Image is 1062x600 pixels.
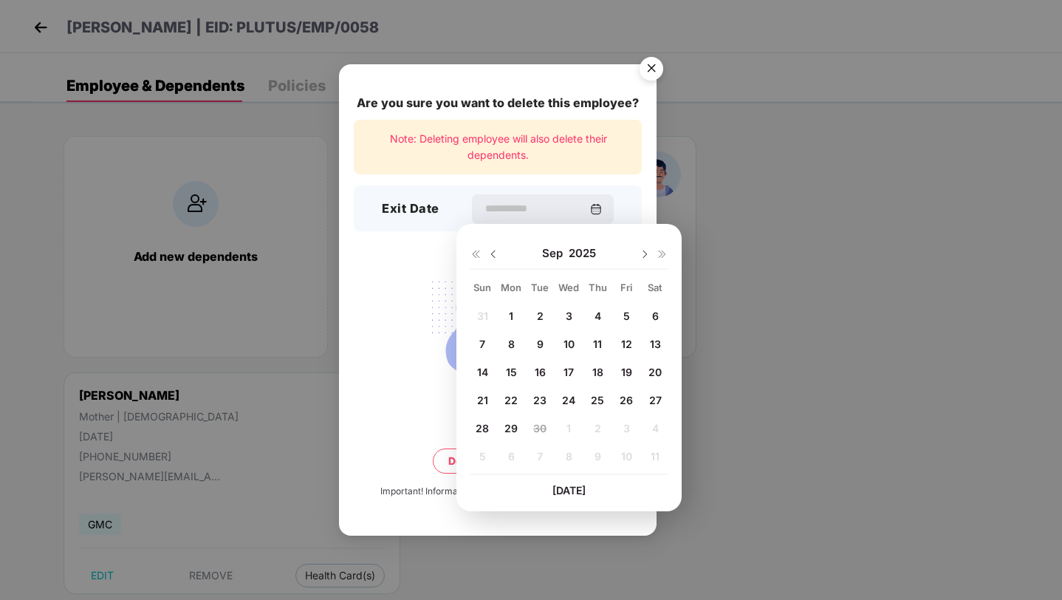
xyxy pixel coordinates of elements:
[415,273,580,388] img: svg+xml;base64,PHN2ZyB4bWxucz0iaHR0cDovL3d3dy53My5vcmcvMjAwMC9zdmciIHdpZHRoPSIyMjQiIGhlaWdodD0iMT...
[479,338,485,350] span: 7
[556,281,582,294] div: Wed
[590,203,602,215] img: svg+xml;base64,PHN2ZyBpZD0iQ2FsZW5kYXItMzJ4MzIiIHhtbG5zPSJodHRwOi8vd3d3LnczLm9yZy8yMDAwL3N2ZyIgd2...
[650,338,661,350] span: 13
[649,394,662,406] span: 27
[487,248,499,260] img: svg+xml;base64,PHN2ZyBpZD0iRHJvcGRvd24tMzJ4MzIiIHhtbG5zPSJodHRwOi8vd3d3LnczLm9yZy8yMDAwL3N2ZyIgd2...
[652,310,659,322] span: 6
[499,281,524,294] div: Mon
[593,338,602,350] span: 11
[566,310,572,322] span: 3
[527,281,553,294] div: Tue
[631,50,672,92] img: svg+xml;base64,PHN2ZyB4bWxucz0iaHR0cDovL3d3dy53My5vcmcvMjAwMC9zdmciIHdpZHRoPSI1NiIgaGVpZ2h0PSI1Ni...
[591,394,604,406] span: 25
[433,449,563,474] button: Delete permanently
[477,394,488,406] span: 21
[620,394,633,406] span: 26
[470,281,496,294] div: Sun
[506,366,517,378] span: 15
[537,310,544,322] span: 2
[354,94,642,112] div: Are you sure you want to delete this employee?
[631,50,671,90] button: Close
[354,120,642,175] div: Note: Deleting employee will also delete their dependents.
[476,422,489,434] span: 28
[569,246,596,261] span: 2025
[509,310,513,322] span: 1
[477,366,488,378] span: 14
[648,366,662,378] span: 20
[657,248,668,260] img: svg+xml;base64,PHN2ZyB4bWxucz0iaHR0cDovL3d3dy53My5vcmcvMjAwMC9zdmciIHdpZHRoPSIxNiIgaGVpZ2h0PSIxNi...
[592,366,603,378] span: 18
[552,484,586,497] span: [DATE]
[621,366,632,378] span: 19
[537,338,544,350] span: 9
[380,485,615,499] div: Important! Information once deleted, can’t be recovered.
[621,338,632,350] span: 12
[639,248,651,260] img: svg+xml;base64,PHN2ZyBpZD0iRHJvcGRvd24tMzJ4MzIiIHhtbG5zPSJodHRwOi8vd3d3LnczLm9yZy8yMDAwL3N2ZyIgd2...
[595,310,601,322] span: 4
[504,394,518,406] span: 22
[542,246,569,261] span: Sep
[535,366,546,378] span: 16
[508,338,515,350] span: 8
[623,310,630,322] span: 5
[563,338,575,350] span: 10
[643,281,668,294] div: Sat
[614,281,640,294] div: Fri
[470,248,482,260] img: svg+xml;base64,PHN2ZyB4bWxucz0iaHR0cDovL3d3dy53My5vcmcvMjAwMC9zdmciIHdpZHRoPSIxNiIgaGVpZ2h0PSIxNi...
[382,200,439,219] h3: Exit Date
[562,394,575,406] span: 24
[563,366,574,378] span: 17
[533,394,547,406] span: 23
[504,422,518,434] span: 29
[585,281,611,294] div: Thu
